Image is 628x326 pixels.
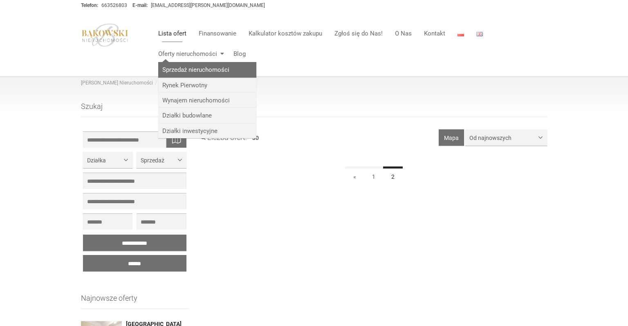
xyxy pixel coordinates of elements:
[153,80,182,86] li: Lista ofert
[328,25,389,42] a: Zgłoś się do Nas!
[152,46,227,62] a: Oferty nieruchomości
[152,25,193,42] a: Lista ofert
[141,156,176,164] span: Sprzedaż
[227,46,246,62] a: Blog
[81,80,153,86] a: [PERSON_NAME] Nieruchomości
[83,152,132,168] button: Działka
[158,108,256,123] a: Działki budowlane
[81,294,188,309] h3: Najnowsze oferty
[418,25,451,42] a: Kontakt
[81,2,98,8] strong: Telefon:
[345,166,364,185] a: «
[151,2,265,8] a: [EMAIL_ADDRESS][PERSON_NAME][DOMAIN_NAME]
[158,123,256,138] a: Działki inwestycyjne
[81,23,129,47] img: logo
[458,32,464,36] img: Polski
[201,133,247,142] h3: Liczba ofert:
[137,152,186,168] button: Sprzedaż
[201,98,547,117] h1: Lista ofert
[469,134,537,142] span: Od najnowszych
[364,166,384,185] a: 1
[87,156,122,164] span: Działka
[166,131,186,148] div: Wyszukaj na mapie
[81,102,188,117] h3: Szukaj
[242,25,328,42] a: Kalkulator kosztów zakupu
[193,25,242,42] a: Finansowanie
[158,62,256,77] a: Sprzedaż nieruchomości
[389,25,418,42] a: O Nas
[158,93,256,108] a: Wynajem nieruchomości
[101,2,127,8] a: 663526803
[439,129,464,146] button: Mapa
[158,78,256,93] a: Rynek Pierwotny
[383,166,403,185] a: 2
[132,2,148,8] strong: E-mail:
[476,32,483,36] img: English
[465,129,547,146] button: Od najnowszych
